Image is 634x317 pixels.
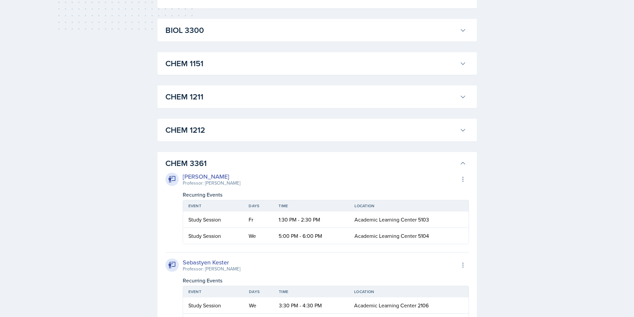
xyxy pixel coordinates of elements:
th: Days [244,286,274,297]
button: CHEM 1212 [164,123,468,137]
button: CHEM 1151 [164,56,468,71]
td: We [243,228,273,244]
th: Time [274,286,349,297]
h3: CHEM 1212 [165,124,457,136]
button: CHEM 3361 [164,156,468,171]
td: 1:30 PM - 2:30 PM [273,212,349,228]
th: Event [183,286,244,297]
div: Recurring Events [183,191,469,199]
td: Fr [243,212,273,228]
div: Recurring Events [183,276,469,284]
h3: CHEM 1211 [165,91,457,103]
div: Sebastyen Kester [183,258,240,267]
div: Study Session [188,301,238,309]
th: Event [183,200,244,212]
th: Location [349,286,468,297]
td: We [244,297,274,314]
span: Academic Learning Center 2106 [354,302,429,309]
h3: CHEM 3361 [165,157,457,169]
div: [PERSON_NAME] [183,172,240,181]
h3: CHEM 1151 [165,58,457,70]
div: Study Session [188,232,238,240]
span: Academic Learning Center 5103 [354,216,429,223]
span: Academic Learning Center 5104 [354,232,429,239]
div: Study Session [188,216,238,224]
td: 5:00 PM - 6:00 PM [273,228,349,244]
th: Location [349,200,468,212]
th: Days [243,200,273,212]
div: Professor: [PERSON_NAME] [183,265,240,272]
div: Professor: [PERSON_NAME] [183,180,240,187]
button: CHEM 1211 [164,89,468,104]
th: Time [273,200,349,212]
button: BIOL 3300 [164,23,468,38]
h3: BIOL 3300 [165,24,457,36]
td: 3:30 PM - 4:30 PM [274,297,349,314]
